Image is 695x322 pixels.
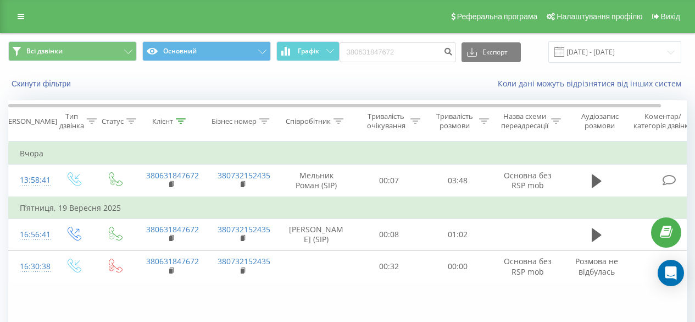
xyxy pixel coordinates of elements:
a: 380732152435 [218,256,270,266]
span: Всі дзвінки [26,47,63,56]
div: Аудіозапис розмови [573,112,626,130]
div: Співробітник [286,117,331,126]
div: Клієнт [152,117,173,126]
input: Пошук за номером [340,42,456,62]
span: Графік [298,47,319,55]
div: [PERSON_NAME] [2,117,57,126]
div: Бізнес номер [212,117,257,126]
span: Налаштування профілю [557,12,642,21]
td: 00:00 [424,250,492,282]
button: Графік [276,41,340,61]
td: 00:07 [355,165,424,197]
a: Коли дані можуть відрізнятися вiд інших систем [498,78,687,89]
td: 00:32 [355,250,424,282]
td: Основна без RSP mob [492,250,564,282]
div: 16:30:38 [20,256,42,277]
td: Основна без RSP mob [492,165,564,197]
div: 16:56:41 [20,224,42,245]
div: Open Intercom Messenger [658,260,684,286]
div: 13:58:41 [20,170,42,191]
span: Реферальна програма [457,12,538,21]
td: [PERSON_NAME] (SIP) [278,219,355,250]
button: Основний [142,41,271,61]
button: Скинути фільтри [8,79,76,89]
a: 380732152435 [218,224,270,234]
td: 00:08 [355,219,424,250]
div: Тривалість очікування [364,112,408,130]
a: 380631847672 [146,170,199,181]
div: Тривалість розмови [433,112,476,130]
span: Вихід [661,12,680,21]
td: 01:02 [424,219,492,250]
div: Коментар/категорія дзвінка [631,112,695,130]
button: Всі дзвінки [8,41,137,61]
button: Експорт [462,42,521,62]
div: Тип дзвінка [59,112,84,130]
td: 03:48 [424,165,492,197]
a: 380631847672 [146,256,199,266]
div: Статус [102,117,124,126]
a: 380732152435 [218,170,270,181]
a: 380631847672 [146,224,199,234]
td: Мельник Роман (SIP) [278,165,355,197]
div: Назва схеми переадресації [501,112,548,130]
span: Розмова не відбулась [575,256,618,276]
